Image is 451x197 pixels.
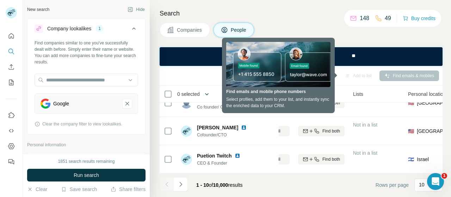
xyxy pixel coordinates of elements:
[82,150,94,155] span: Help
[197,152,232,159] span: Puetion Twitch
[322,100,340,106] span: Find both
[6,30,17,42] button: Quick start
[42,121,122,127] span: Clear the company filter to view lookalikes.
[23,32,36,39] div: Surfe
[27,169,146,181] button: Run search
[7,31,16,39] div: M
[23,25,333,31] span: You’ll get replies here and in your email: ✉️ [EMAIL_ADDRESS][DOMAIN_NAME] The team will be back ...
[10,150,25,155] span: Home
[213,182,228,188] span: 10,000
[298,126,345,136] button: Find both
[408,99,414,106] span: 🇺🇸
[123,4,150,15] button: Hide
[106,132,141,160] button: News
[111,186,146,193] button: Share filters
[160,47,443,66] iframe: Banner
[353,91,363,98] span: Lists
[441,173,447,179] span: 1
[124,3,136,16] div: Close
[231,26,247,33] span: People
[322,156,340,162] span: Find both
[39,98,103,112] button: Ask a question
[70,132,106,160] button: Help
[95,25,104,32] div: 1
[6,109,17,122] button: Use Surfe on LinkedIn
[39,150,66,155] span: Messages
[160,8,443,18] h4: Search
[376,181,409,189] span: Rows per page
[408,128,414,135] span: 🇺🇸
[298,91,313,98] span: Mobile
[6,76,17,89] button: My lists
[27,6,49,13] div: New search
[419,181,425,188] p: 10
[174,177,188,191] button: Navigate to next page
[6,61,17,73] button: Enrich CSV
[47,25,91,32] div: Company lookalikes
[197,132,249,138] span: Cofounder/CTO
[427,173,444,190] iframe: Intercom live chat
[6,45,17,58] button: Search
[197,104,330,110] span: Co founder/ Chapter President, New England Military at Microsoft ERG
[298,98,345,108] button: Find both
[177,91,200,98] span: 0 selected
[6,124,17,137] button: Use Surfe API
[6,140,17,153] button: Dashboard
[52,3,90,15] h1: Messages
[408,91,446,98] span: Personal location
[41,99,50,109] img: Google-logo
[38,32,62,39] div: • 12m ago
[235,153,240,159] img: LinkedIn logo
[403,13,435,23] button: Buy credits
[209,182,213,188] span: of
[353,150,377,156] span: Not in a list
[117,150,130,155] span: News
[360,14,369,23] p: 148
[61,186,97,193] button: Save search
[27,142,146,148] p: Personal information
[10,25,19,34] img: Christian avatar
[298,154,345,165] button: Find both
[27,20,145,40] button: Company lookalikes1
[177,26,203,33] span: Companies
[196,182,209,188] span: 1 - 10
[6,155,17,168] button: Feedback
[408,156,414,163] span: 🇮🇱
[353,122,377,128] span: Not in a list
[385,14,391,23] p: 49
[196,182,243,188] span: results
[35,132,70,160] button: Messages
[181,125,192,137] img: Avatar
[181,154,192,165] img: Avatar
[13,31,21,39] img: Aurélie avatar
[322,128,340,134] span: Find both
[241,125,247,130] img: LinkedIn logo
[197,160,243,166] span: CEO & Founder
[27,186,47,193] button: Clear
[58,158,115,165] div: 1851 search results remaining
[53,100,69,107] div: Google
[122,99,132,109] button: Google-remove-button
[197,124,238,131] span: [PERSON_NAME]
[181,97,192,109] img: Avatar
[35,40,138,65] div: Find companies similar to one you've successfully dealt with before. Simply enter their name or w...
[74,172,99,179] span: Run search
[417,156,429,163] span: Israel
